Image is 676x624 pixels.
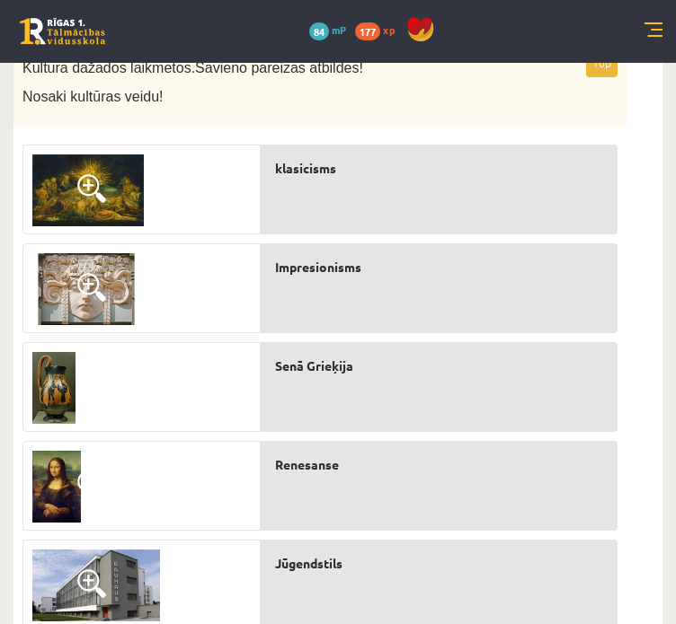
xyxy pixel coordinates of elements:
[275,258,361,277] span: Impresionisms
[32,549,160,621] img: 10.jpg
[355,22,380,40] span: 177
[332,22,346,37] span: mP
[22,89,164,104] span: Nosaki kultūras veidu!
[32,352,76,424] img: 3.jpg
[275,159,336,178] span: klasicisms
[309,22,329,40] span: 84
[22,60,195,75] span: Kultūra dažādos laikmetos.
[32,154,144,226] img: 6.jpg
[32,451,81,523] img: 1.jpg
[383,22,395,37] span: xp
[32,253,140,325] img: 9.jpg
[275,554,342,573] span: Jūgendstils
[20,18,105,45] a: Rīgas 1. Tālmācības vidusskola
[275,356,353,375] span: Senā Grieķija
[275,455,339,474] span: Renesanse
[355,22,404,37] a: 177 xp
[195,60,363,75] span: Savieno pareizās atbildes!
